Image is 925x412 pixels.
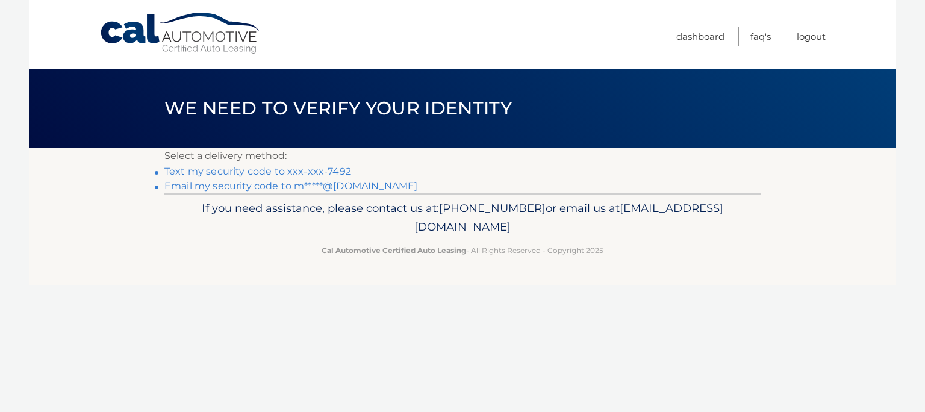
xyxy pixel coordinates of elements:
p: - All Rights Reserved - Copyright 2025 [172,244,753,257]
span: [PHONE_NUMBER] [439,201,546,215]
a: Cal Automotive [99,12,262,55]
a: Dashboard [676,27,724,46]
a: FAQ's [750,27,771,46]
a: Email my security code to m*****@[DOMAIN_NAME] [164,180,417,192]
span: We need to verify your identity [164,97,512,119]
a: Logout [797,27,826,46]
p: Select a delivery method: [164,148,761,164]
p: If you need assistance, please contact us at: or email us at [172,199,753,237]
a: Text my security code to xxx-xxx-7492 [164,166,351,177]
strong: Cal Automotive Certified Auto Leasing [322,246,466,255]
